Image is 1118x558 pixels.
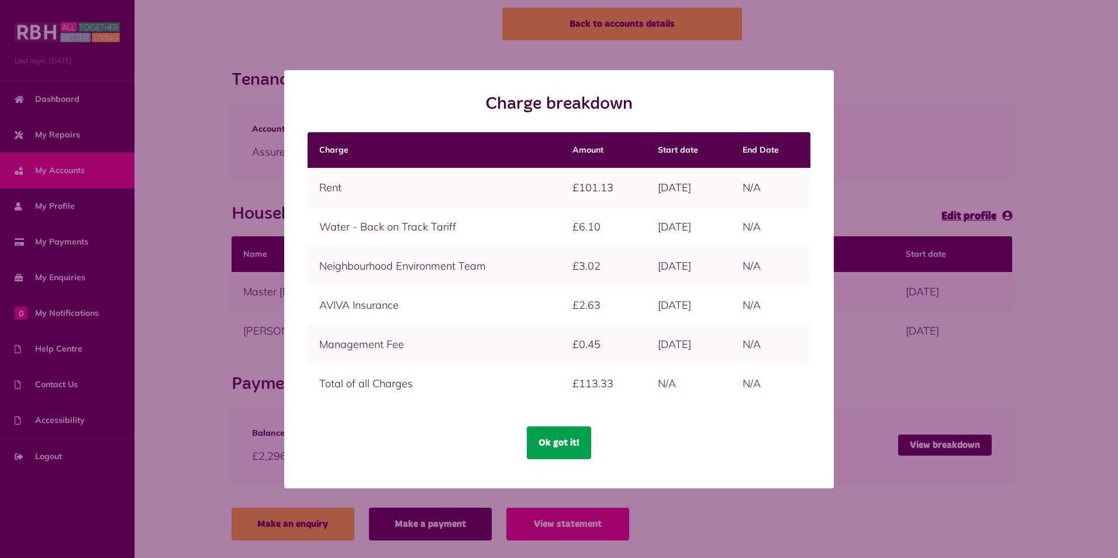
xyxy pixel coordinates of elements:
[731,246,810,285] td: N/A
[308,207,561,246] td: Water - Back on Track Tariff
[561,285,646,325] td: £2.63
[646,325,731,364] td: [DATE]
[731,132,810,168] th: End Date
[646,207,731,246] td: [DATE]
[308,246,561,285] td: Neighbourhood Environment Team
[646,246,731,285] td: [DATE]
[308,94,810,115] h2: Charge breakdown
[731,168,810,207] td: N/A
[561,132,646,168] th: Amount
[731,285,810,325] td: N/A
[561,325,646,364] td: £0.45
[646,168,731,207] td: [DATE]
[561,364,646,403] td: £113.33
[308,285,561,325] td: AVIVA Insurance
[308,364,561,403] td: Total of all Charges
[731,207,810,246] td: N/A
[527,426,591,459] button: Ok got it!
[308,325,561,364] td: Management Fee
[646,285,731,325] td: [DATE]
[308,132,561,168] th: Charge
[646,364,731,403] td: N/A
[646,132,731,168] th: Start date
[561,168,646,207] td: £101.13
[561,207,646,246] td: £6.10
[308,168,561,207] td: Rent
[731,325,810,364] td: N/A
[561,246,646,285] td: £3.02
[731,364,810,403] td: N/A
